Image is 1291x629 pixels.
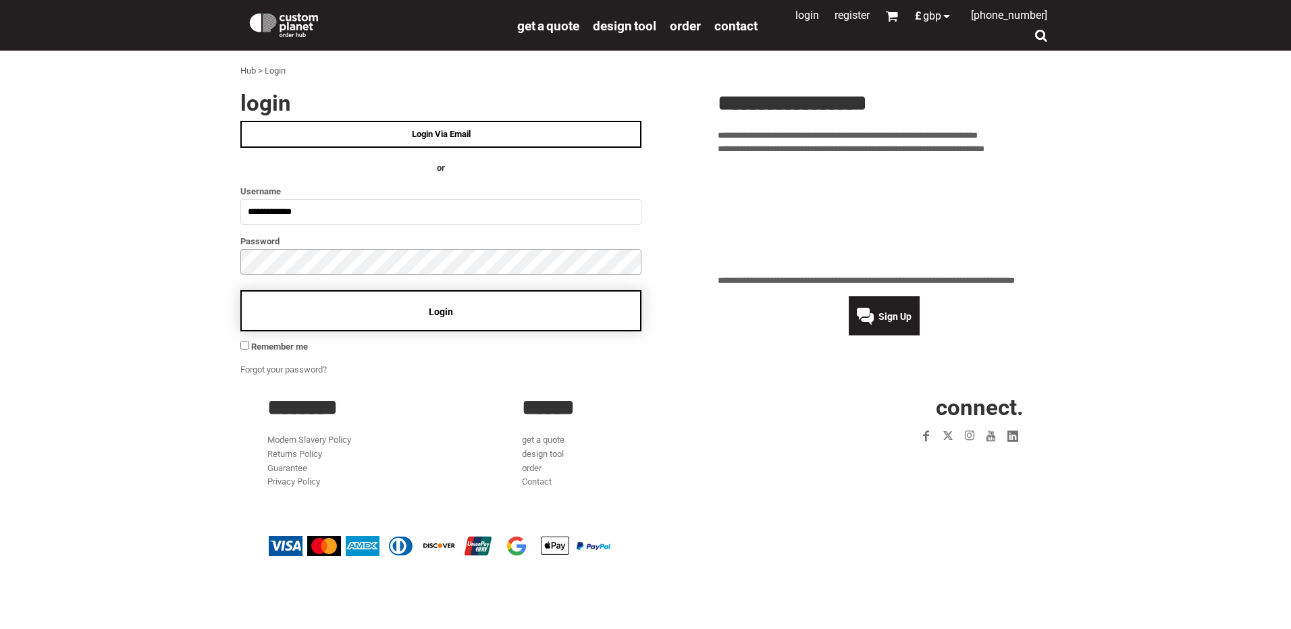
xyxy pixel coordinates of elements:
[265,64,286,78] div: Login
[593,18,656,33] a: design tool
[878,311,912,322] span: Sign Up
[412,129,471,139] span: Login Via Email
[714,18,758,33] a: Contact
[240,3,510,44] a: Custom Planet
[240,184,641,199] label: Username
[267,476,320,487] a: Privacy Policy
[423,536,456,556] img: Discover
[593,18,656,34] span: design tool
[522,435,564,445] a: get a quote
[522,463,542,473] a: order
[971,9,1047,22] span: [PHONE_NUMBER]
[429,306,453,317] span: Login
[670,18,701,34] span: order
[714,18,758,34] span: Contact
[915,11,923,22] span: £
[240,65,256,76] a: Hub
[577,542,610,550] img: PayPal
[538,536,572,556] img: Apple Pay
[384,536,418,556] img: Diners Club
[517,18,579,34] span: get a quote
[777,396,1024,418] h2: CONNECT.
[269,536,302,556] img: Visa
[247,10,321,37] img: Custom Planet
[718,165,1051,266] iframe: Customer reviews powered by Trustpilot
[240,121,641,148] a: Login Via Email
[500,536,533,556] img: Google Pay
[517,18,579,33] a: get a quote
[307,536,341,556] img: Mastercard
[522,449,564,459] a: design tool
[251,341,308,352] span: Remember me
[837,455,1024,471] iframe: Customer reviews powered by Trustpilot
[258,64,263,78] div: >
[240,341,249,350] input: Remember me
[267,449,322,459] a: Returns Policy
[267,435,351,445] a: Modern Slavery Policy
[346,536,379,556] img: American Express
[240,364,327,375] a: Forgot your password?
[461,536,495,556] img: China UnionPay
[240,234,641,249] label: Password
[923,11,941,22] span: GBP
[795,9,819,22] a: Login
[522,476,552,487] a: Contact
[670,18,701,33] a: order
[835,9,870,22] a: Register
[267,463,307,473] a: Guarantee
[240,161,641,175] h4: OR
[240,92,641,114] h2: Login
